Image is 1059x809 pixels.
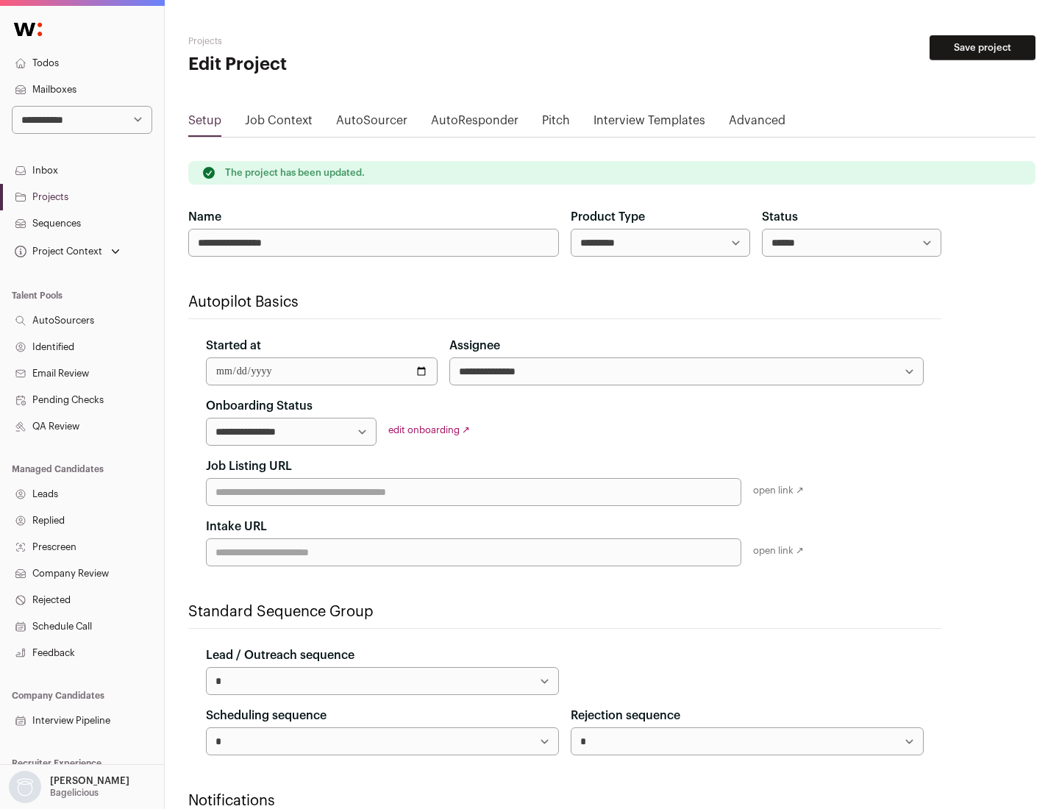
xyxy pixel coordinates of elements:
label: Assignee [449,337,500,354]
label: Status [762,208,798,226]
label: Rejection sequence [571,707,680,724]
button: Open dropdown [6,771,132,803]
h2: Projects [188,35,471,47]
h2: Standard Sequence Group [188,602,941,622]
p: Bagelicious [50,787,99,799]
a: Pitch [542,112,570,135]
div: Project Context [12,246,102,257]
label: Job Listing URL [206,457,292,475]
button: Save project [930,35,1035,60]
a: AutoSourcer [336,112,407,135]
a: AutoResponder [431,112,518,135]
label: Name [188,208,221,226]
a: Job Context [245,112,313,135]
label: Onboarding Status [206,397,313,415]
a: Interview Templates [593,112,705,135]
img: nopic.png [9,771,41,803]
h2: Autopilot Basics [188,292,941,313]
label: Product Type [571,208,645,226]
p: The project has been updated. [225,167,365,179]
a: Setup [188,112,221,135]
p: [PERSON_NAME] [50,775,129,787]
button: Open dropdown [12,241,123,262]
img: Wellfound [6,15,50,44]
h1: Edit Project [188,53,471,76]
a: edit onboarding ↗ [388,425,470,435]
label: Intake URL [206,518,267,535]
label: Started at [206,337,261,354]
label: Lead / Outreach sequence [206,646,354,664]
label: Scheduling sequence [206,707,327,724]
a: Advanced [729,112,785,135]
